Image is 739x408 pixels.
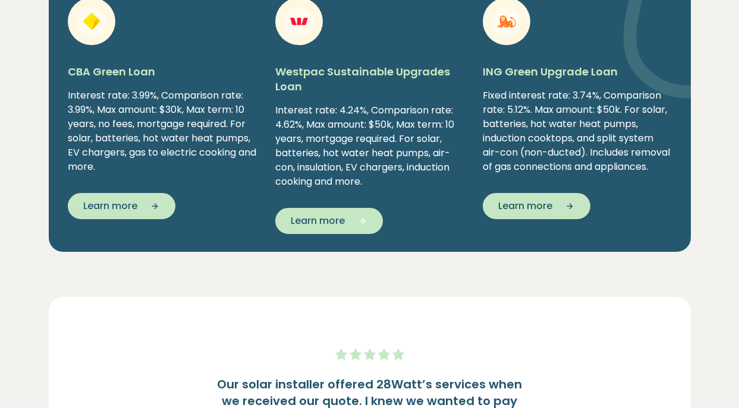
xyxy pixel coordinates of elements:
[291,214,345,228] span: Learn more
[68,88,256,174] div: Interest rate: 3.99%, Comparison rate: 3.99%, Max amount: $30k, Max term: 10 years, no fees, mort...
[483,193,590,219] button: Learn more
[68,64,256,79] h5: CBA Green Loan
[77,7,106,36] img: CBA Green Loan
[284,7,314,36] img: Westpac Sustainable Upgrades Loan
[275,208,383,234] button: Learn more
[83,199,137,213] span: Learn more
[275,103,464,189] div: Interest rate: 4.24%, Comparison rate: 4.62%, Max amount: $50k, Max term: 10 years, mortgage requ...
[498,199,552,213] span: Learn more
[275,64,464,94] h5: Westpac Sustainable Upgrades Loan
[68,193,175,219] button: Learn more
